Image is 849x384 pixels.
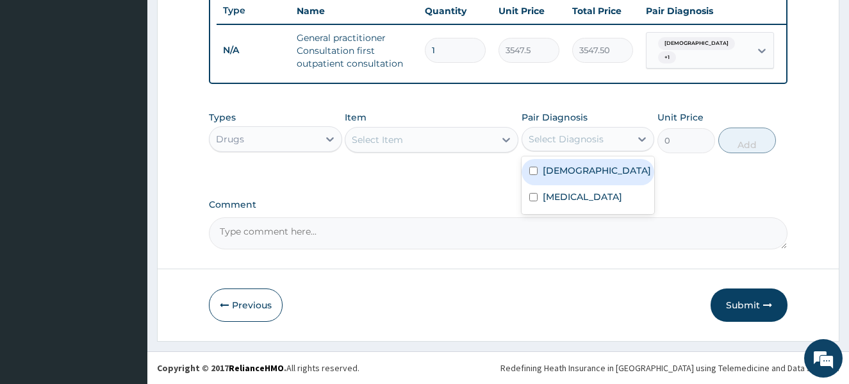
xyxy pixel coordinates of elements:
button: Previous [209,288,283,322]
div: Redefining Heath Insurance in [GEOGRAPHIC_DATA] using Telemedicine and Data Science! [500,362,839,374]
textarea: Type your message and hit 'Enter' [6,251,244,296]
div: Select Item [352,133,403,146]
label: Item [345,111,367,124]
span: We're online! [74,112,177,242]
label: [DEMOGRAPHIC_DATA] [543,164,651,177]
img: d_794563401_company_1708531726252_794563401 [24,64,52,96]
td: General practitioner Consultation first outpatient consultation [290,25,418,76]
div: Drugs [216,133,244,146]
label: Types [209,112,236,123]
span: [DEMOGRAPHIC_DATA] [658,37,735,50]
label: Pair Diagnosis [522,111,588,124]
strong: Copyright © 2017 . [157,362,286,374]
button: Submit [711,288,787,322]
div: Minimize live chat window [210,6,241,37]
label: [MEDICAL_DATA] [543,190,622,203]
footer: All rights reserved. [147,351,849,384]
span: + 1 [658,51,676,64]
div: Select Diagnosis [529,133,604,146]
button: Add [718,128,776,153]
td: N/A [217,38,290,62]
a: RelianceHMO [229,362,284,374]
label: Comment [209,199,788,210]
div: Chat with us now [67,72,215,88]
label: Unit Price [657,111,704,124]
